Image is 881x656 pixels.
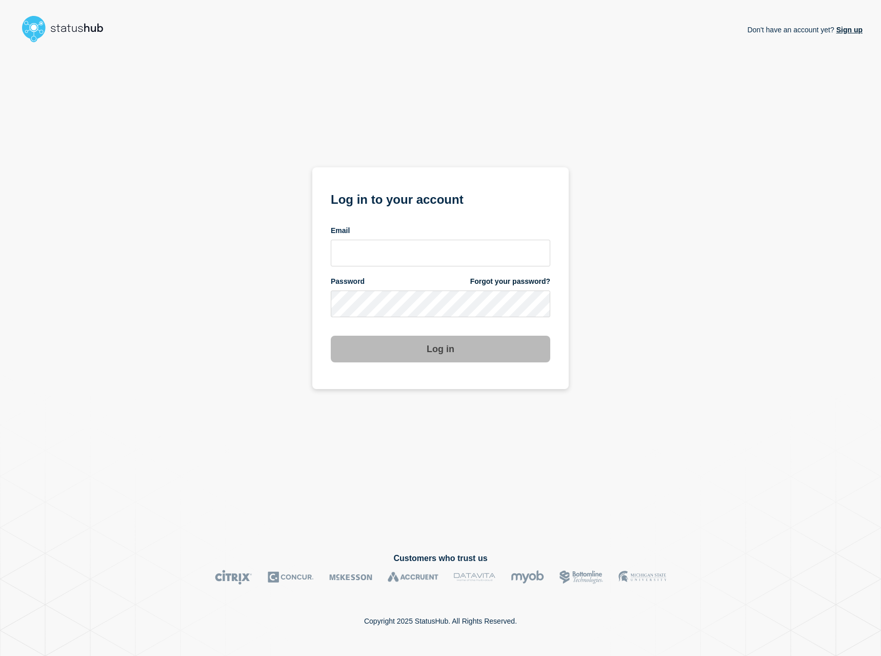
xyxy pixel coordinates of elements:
[747,17,863,42] p: Don't have an account yet?
[331,291,550,317] input: password input
[331,189,550,208] h1: Log in to your account
[331,240,550,266] input: email input
[215,570,252,585] img: Citrix logo
[834,26,863,34] a: Sign up
[618,570,666,585] img: MSU logo
[388,570,438,585] img: Accruent logo
[511,570,544,585] img: myob logo
[364,617,517,625] p: Copyright 2025 StatusHub. All Rights Reserved.
[331,226,350,236] span: Email
[331,336,550,362] button: Log in
[331,277,365,286] span: Password
[18,554,863,563] h2: Customers who trust us
[454,570,495,585] img: DataVita logo
[470,277,550,286] a: Forgot your password?
[268,570,314,585] img: Concur logo
[18,12,116,45] img: StatusHub logo
[559,570,603,585] img: Bottomline logo
[329,570,372,585] img: McKesson logo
